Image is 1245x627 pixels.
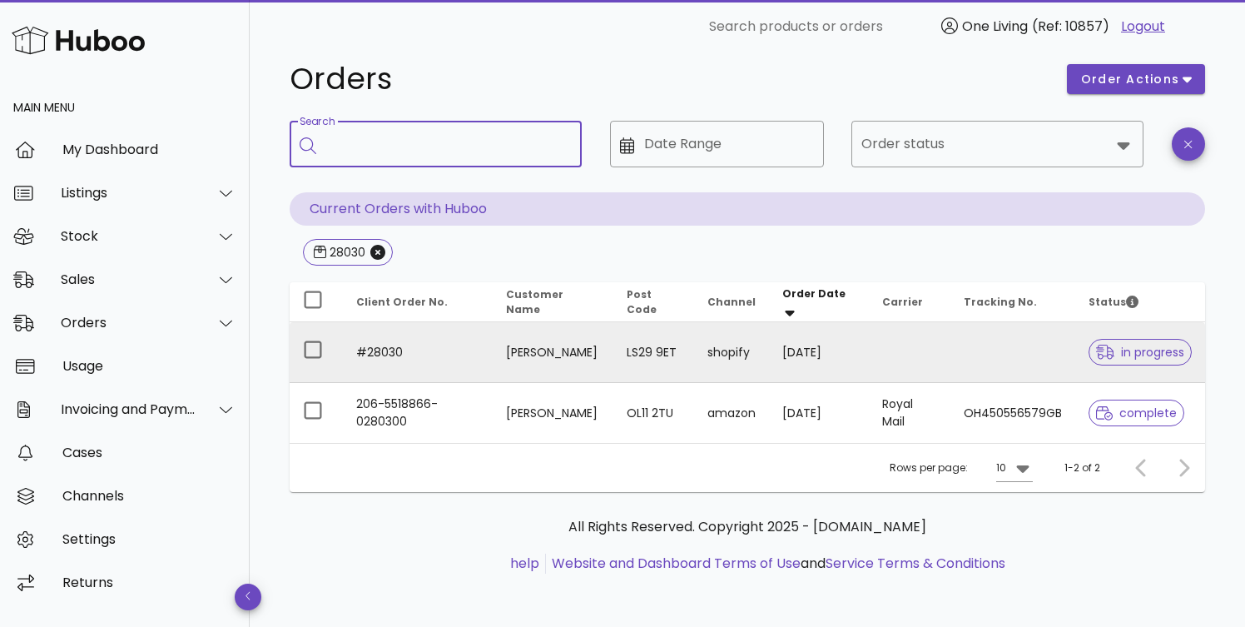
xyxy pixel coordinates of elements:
div: Stock [61,228,196,244]
div: Sales [61,271,196,287]
td: 206-5518866-0280300 [343,383,493,443]
td: OH450556579GB [950,383,1075,443]
span: complete [1096,407,1177,419]
th: Tracking No. [950,282,1075,322]
div: 28030 [326,244,365,261]
td: [DATE] [769,322,870,383]
td: #28030 [343,322,493,383]
li: and [546,554,1005,574]
button: Close [370,245,385,260]
span: in progress [1096,346,1184,358]
label: Search [300,116,335,128]
span: Order Date [782,286,846,301]
th: Channel [694,282,769,322]
span: Client Order No. [356,295,448,309]
td: shopify [694,322,769,383]
div: 10 [996,460,1006,475]
div: Cases [62,445,236,460]
span: One Living [962,17,1028,36]
span: (Ref: 10857) [1032,17,1109,36]
div: Order status [851,121,1143,167]
span: Channel [707,295,756,309]
img: Huboo Logo [12,22,145,58]
th: Status [1075,282,1205,322]
div: My Dashboard [62,142,236,157]
span: Customer Name [506,287,563,316]
p: All Rights Reserved. Copyright 2025 - [DOMAIN_NAME] [303,517,1192,537]
a: help [510,554,539,573]
a: Logout [1121,17,1165,37]
th: Carrier [869,282,950,322]
span: order actions [1080,71,1180,88]
div: Channels [62,488,236,504]
div: Settings [62,531,236,547]
div: Returns [62,575,236,590]
td: amazon [694,383,769,443]
div: Orders [61,315,196,331]
a: Service Terms & Conditions [826,554,1005,573]
a: Website and Dashboard Terms of Use [552,554,801,573]
div: Usage [62,358,236,374]
button: order actions [1067,64,1205,94]
td: [PERSON_NAME] [493,322,613,383]
td: [DATE] [769,383,870,443]
th: Client Order No. [343,282,493,322]
th: Post Code [613,282,694,322]
span: Status [1089,295,1138,309]
div: Invoicing and Payments [61,401,196,417]
td: [PERSON_NAME] [493,383,613,443]
th: Customer Name [493,282,613,322]
td: OL11 2TU [613,383,694,443]
th: Order Date: Sorted descending. Activate to remove sorting. [769,282,870,322]
span: Carrier [882,295,923,309]
p: Current Orders with Huboo [290,192,1205,226]
span: Post Code [627,287,657,316]
div: Rows per page: [890,444,1033,492]
td: LS29 9ET [613,322,694,383]
h1: Orders [290,64,1047,94]
span: Tracking No. [964,295,1037,309]
td: Royal Mail [869,383,950,443]
div: 10Rows per page: [996,455,1033,481]
div: 1-2 of 2 [1064,460,1100,475]
div: Listings [61,185,196,201]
